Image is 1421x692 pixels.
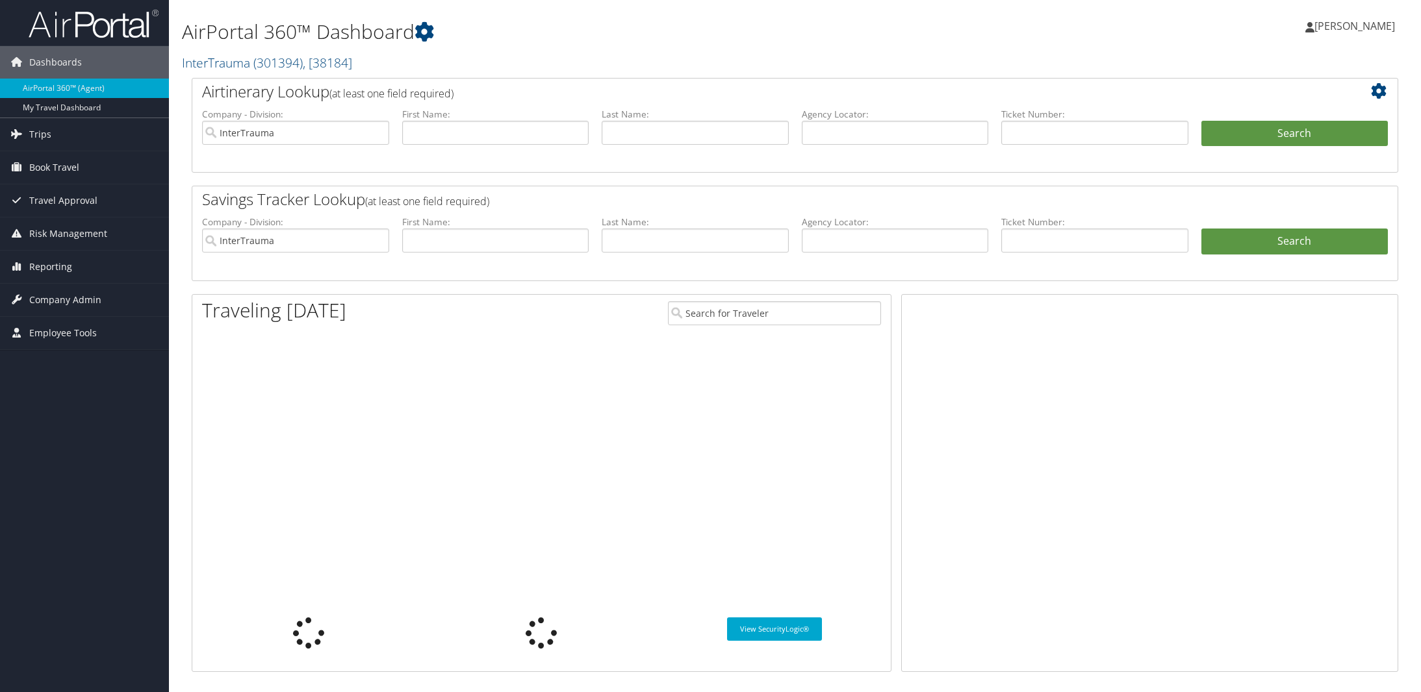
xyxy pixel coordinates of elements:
a: View SecurityLogic® [727,617,822,641]
label: Company - Division: [202,108,389,121]
span: Travel Approval [29,184,97,217]
span: Company Admin [29,284,101,316]
span: (at least one field required) [329,86,454,101]
span: Employee Tools [29,317,97,349]
span: Book Travel [29,151,79,184]
h1: Traveling [DATE] [202,297,346,324]
label: First Name: [402,108,589,121]
a: Search [1201,229,1389,254]
label: Agency Locator: [802,216,989,229]
span: Trips [29,118,51,151]
label: First Name: [402,216,589,229]
span: Reporting [29,251,72,283]
label: Last Name: [602,108,789,121]
span: Risk Management [29,217,107,250]
a: InterTrauma [182,54,352,71]
h2: Savings Tracker Lookup [202,188,1287,210]
span: (at least one field required) [365,194,489,208]
label: Ticket Number: [1001,216,1188,229]
span: , [ 38184 ] [303,54,352,71]
h2: Airtinerary Lookup [202,80,1287,103]
label: Agency Locator: [802,108,989,121]
button: Search [1201,121,1389,147]
span: Dashboards [29,46,82,79]
label: Ticket Number: [1001,108,1188,121]
input: Search for Traveler [668,301,881,325]
span: [PERSON_NAME] [1314,19,1395,33]
span: ( 301394 ) [253,54,303,71]
label: Company - Division: [202,216,389,229]
img: airportal-logo.png [29,8,159,39]
h1: AirPortal 360™ Dashboard [182,18,999,45]
label: Last Name: [602,216,789,229]
a: [PERSON_NAME] [1305,6,1408,45]
input: search accounts [202,229,389,253]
